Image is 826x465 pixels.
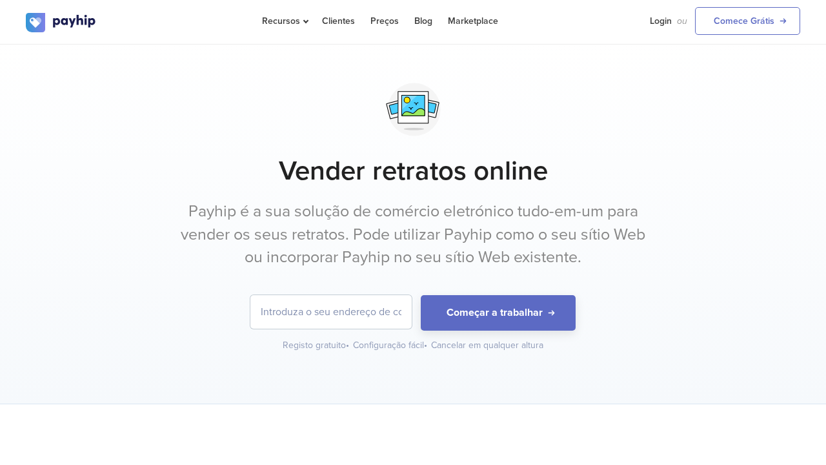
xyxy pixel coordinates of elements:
[421,295,576,331] button: Começar a trabalhar
[424,340,427,351] span: •
[695,7,800,35] a: Comece Grátis
[431,339,543,352] div: Cancelar em qualquer altura
[250,295,412,329] input: Introduza o seu endereço de correio eletrónico
[283,339,350,352] div: Registo gratuito
[381,77,446,142] img: svg+xml;utf8,%3Csvg%20viewBox%3D%220%200%20100%20100%22%20xmlns%3D%22http%3A%2F%2Fwww.w3.org%2F20...
[26,155,800,187] h1: Vender retratos online
[353,339,428,352] div: Configuração fácil
[346,340,349,351] span: •
[26,13,97,32] img: logo.svg
[171,200,655,269] p: Payhip é a sua solução de comércio eletrónico tudo-em-um para vender os seus retratos. Pode utili...
[262,15,307,26] span: Recursos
